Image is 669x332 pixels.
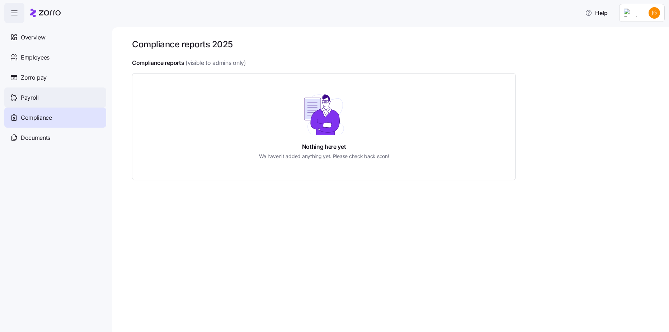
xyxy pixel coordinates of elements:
span: Payroll [21,93,39,102]
span: Compliance [21,113,52,122]
a: Payroll [4,87,106,108]
a: Compliance [4,108,106,128]
span: Zorro pay [21,73,47,82]
h5: We haven't added anything yet. Please check back soon! [259,152,389,160]
span: (visible to admins only) [185,58,246,67]
a: Employees [4,47,106,67]
button: Help [579,6,613,20]
a: Documents [4,128,106,148]
span: Employees [21,53,50,62]
h4: Nothing here yet [302,143,346,151]
img: be28eee7940ff7541a673135d606113e [649,7,660,19]
span: Help [585,9,608,17]
a: Overview [4,27,106,47]
a: Zorro pay [4,67,106,87]
h1: Compliance reports 2025 [132,39,233,50]
h4: Compliance reports [132,59,184,67]
span: Overview [21,33,45,42]
span: Documents [21,133,50,142]
img: Employer logo [624,9,638,17]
